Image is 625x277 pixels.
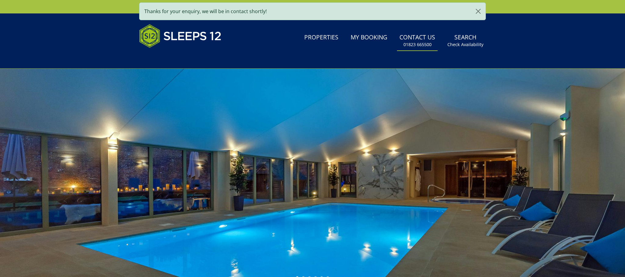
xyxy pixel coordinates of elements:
[397,31,438,51] a: Contact Us01823 665500
[136,55,200,60] iframe: Customer reviews powered by Trustpilot
[302,31,341,45] a: Properties
[139,2,486,20] div: Thanks for your enquiry, we will be in contact shortly!
[139,21,222,51] img: Sleeps 12
[445,31,486,51] a: SearchCheck Availability
[348,31,390,45] a: My Booking
[403,42,432,48] small: 01823 665500
[447,42,483,48] small: Check Availability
